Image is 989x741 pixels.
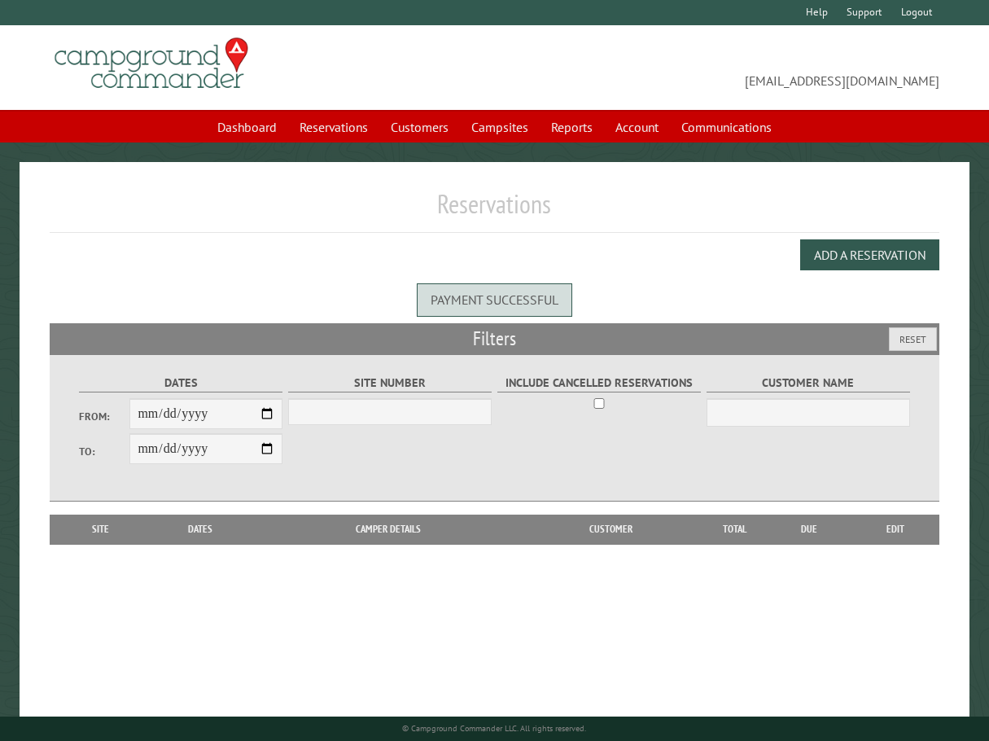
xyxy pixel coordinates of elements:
[79,374,283,392] label: Dates
[462,112,538,142] a: Campsites
[520,515,702,544] th: Customer
[288,374,492,392] label: Site Number
[495,45,940,90] span: [EMAIL_ADDRESS][DOMAIN_NAME]
[290,112,378,142] a: Reservations
[417,283,572,316] div: Payment successful
[50,32,253,95] img: Campground Commander
[889,327,937,351] button: Reset
[402,723,586,734] small: © Campground Commander LLC. All rights reserved.
[50,188,940,233] h1: Reservations
[707,374,911,392] label: Customer Name
[851,515,939,544] th: Edit
[672,112,781,142] a: Communications
[143,515,256,544] th: Dates
[256,515,519,544] th: Camper Details
[79,409,130,424] label: From:
[541,112,602,142] a: Reports
[50,323,940,354] h2: Filters
[79,444,130,459] label: To:
[381,112,458,142] a: Customers
[497,374,702,392] label: Include Cancelled Reservations
[702,515,768,544] th: Total
[800,239,939,270] button: Add a Reservation
[606,112,668,142] a: Account
[768,515,851,544] th: Due
[58,515,144,544] th: Site
[208,112,287,142] a: Dashboard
